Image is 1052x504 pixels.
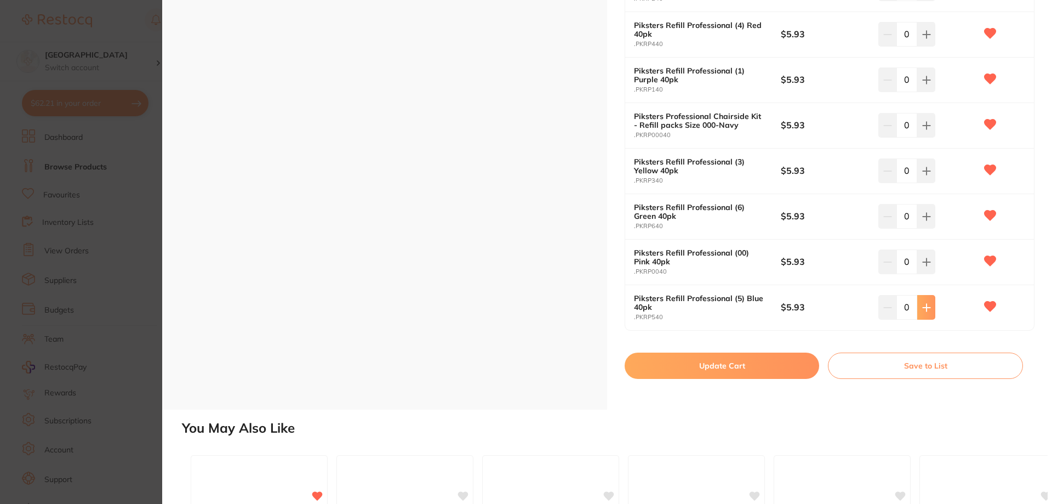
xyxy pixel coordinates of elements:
[634,21,766,38] b: Piksters Refill Professional (4) Red 40pk
[634,268,781,275] small: .PKRP0040
[634,314,781,321] small: .PKRP540
[781,119,869,131] b: $5.93
[634,177,781,184] small: .PKRP340
[634,132,781,139] small: .PKRP00040
[781,73,869,86] b: $5.93
[634,203,766,220] b: Piksters Refill Professional (6) Green 40pk
[781,165,869,177] b: $5.93
[634,86,781,93] small: .PKRP140
[634,223,781,230] small: .PKRP640
[625,353,819,379] button: Update Cart
[781,28,869,40] b: $5.93
[634,112,766,129] b: Piksters Professional Chairside Kit - Refill packs Size 000-Navy
[781,256,869,268] b: $5.93
[182,421,1048,436] h2: You May Also Like
[634,66,766,84] b: Piksters Refill Professional (1) Purple 40pk
[634,41,781,48] small: .PKRP440
[828,353,1023,379] button: Save to List
[781,301,869,313] b: $5.93
[634,248,766,266] b: Piksters Refill Professional (00) Pink 40pk
[634,294,766,312] b: Piksters Refill Professional (5) Blue 40pk
[781,210,869,222] b: $5.93
[634,157,766,175] b: Piksters Refill Professional (3) Yellow 40pk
